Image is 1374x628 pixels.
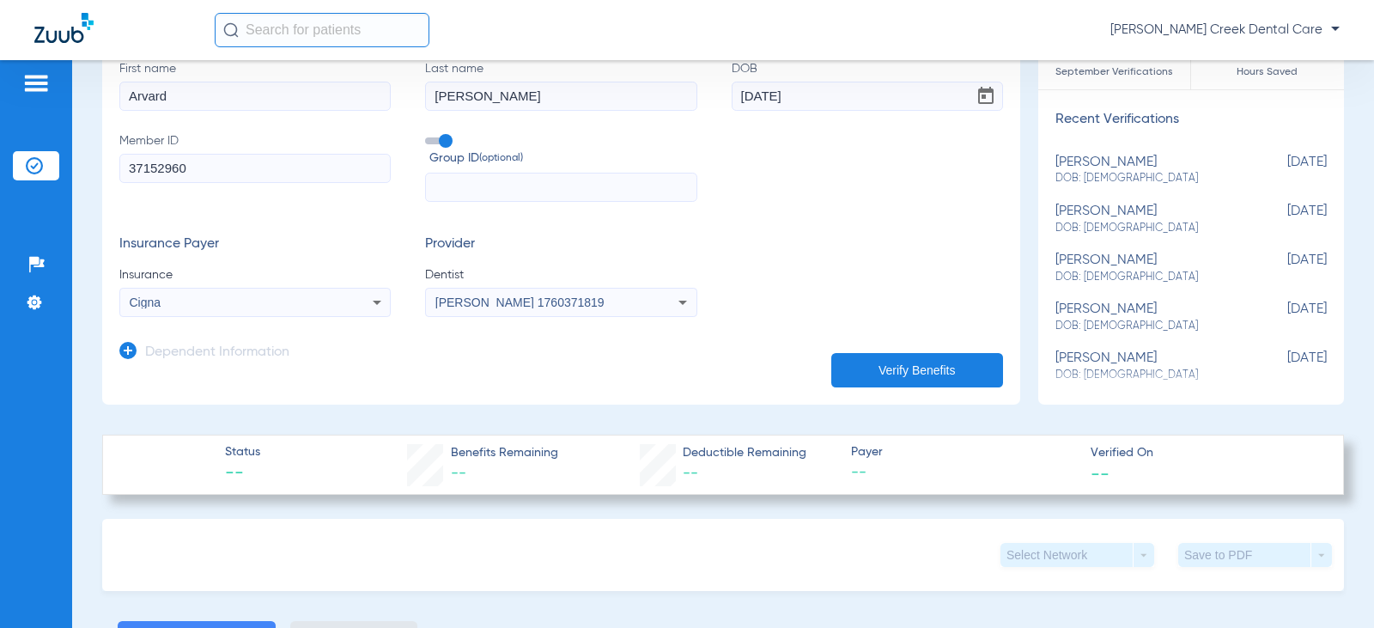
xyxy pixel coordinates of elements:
span: [DATE] [1241,351,1327,382]
span: -- [225,462,260,486]
input: Last name [425,82,696,111]
span: DOB: [DEMOGRAPHIC_DATA] [1055,270,1241,285]
span: Group ID [429,149,696,168]
span: Deductible Remaining [683,444,806,462]
input: DOBOpen calendar [732,82,1003,111]
span: Insurance [119,266,391,284]
span: [DATE] [1241,302,1327,333]
img: Zuub Logo [34,13,94,43]
img: Search Icon [223,22,239,38]
label: Last name [425,60,696,111]
input: Search for patients [215,13,429,47]
input: First name [119,82,391,111]
div: [PERSON_NAME] [1055,204,1241,235]
button: Verify Benefits [831,353,1003,387]
label: Member ID [119,132,391,203]
div: [PERSON_NAME] [1055,351,1241,382]
span: Status [225,443,260,461]
span: DOB: [DEMOGRAPHIC_DATA] [1055,319,1241,334]
h3: Provider [425,236,696,253]
input: Member ID [119,154,391,183]
h3: Insurance Payer [119,236,391,253]
span: Cigna [130,296,161,309]
span: [PERSON_NAME] 1760371819 [435,296,605,309]
span: Verified On [1091,444,1316,462]
span: DOB: [DEMOGRAPHIC_DATA] [1055,368,1241,383]
span: -- [1091,464,1110,482]
span: Dentist [425,266,696,284]
span: -- [851,462,1076,484]
h3: Dependent Information [145,344,289,362]
span: Benefits Remaining [451,444,558,462]
div: [PERSON_NAME] [1055,253,1241,284]
div: [PERSON_NAME] [1055,155,1241,186]
label: DOB [732,60,1003,111]
span: -- [683,466,698,481]
span: [PERSON_NAME] Creek Dental Care [1110,21,1340,39]
span: [DATE] [1241,253,1327,284]
span: Hours Saved [1191,64,1344,81]
span: -- [451,466,466,481]
small: (optional) [479,149,523,168]
img: hamburger-icon [22,73,50,94]
span: Payer [851,443,1076,461]
span: September Verifications [1038,64,1190,81]
h3: Recent Verifications [1038,112,1344,129]
span: [DATE] [1241,155,1327,186]
button: Open calendar [969,79,1003,113]
label: First name [119,60,391,111]
span: DOB: [DEMOGRAPHIC_DATA] [1055,221,1241,236]
span: DOB: [DEMOGRAPHIC_DATA] [1055,171,1241,186]
div: [PERSON_NAME] [1055,302,1241,333]
span: [DATE] [1241,204,1327,235]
